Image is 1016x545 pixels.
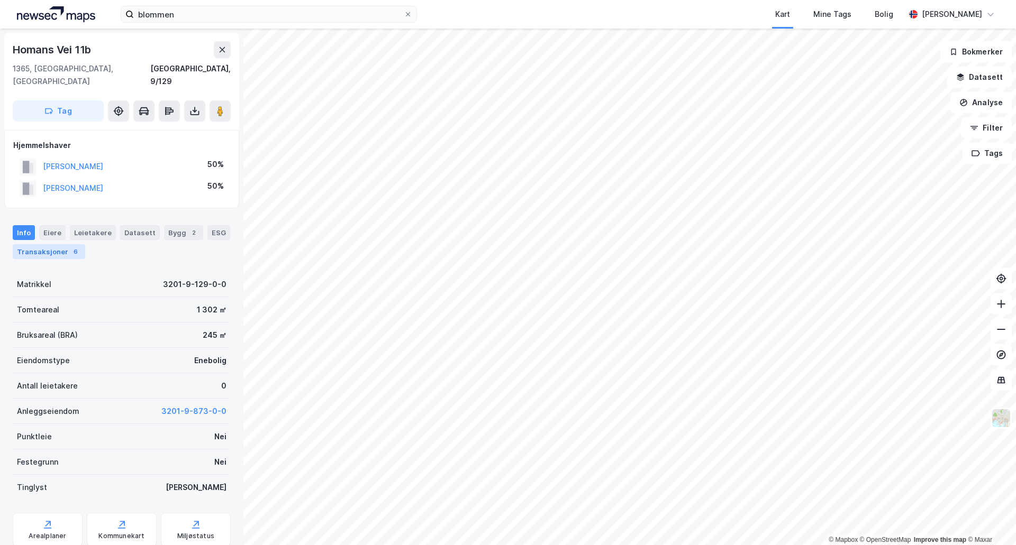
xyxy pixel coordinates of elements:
[13,225,35,240] div: Info
[961,117,1012,138] button: Filter
[163,278,226,291] div: 3201-9-129-0-0
[813,8,851,21] div: Mine Tags
[70,246,81,257] div: 6
[120,225,160,240] div: Datasett
[164,225,203,240] div: Bygg
[194,354,226,367] div: Enebolig
[860,536,911,543] a: OpenStreetMap
[991,408,1011,428] img: Z
[13,100,104,122] button: Tag
[70,225,116,240] div: Leietakere
[947,67,1012,88] button: Datasett
[221,380,226,392] div: 0
[17,456,58,468] div: Festegrunn
[950,92,1012,113] button: Analyse
[207,225,230,240] div: ESG
[875,8,893,21] div: Bolig
[17,380,78,392] div: Antall leietakere
[207,180,224,192] div: 50%
[150,62,231,88] div: [GEOGRAPHIC_DATA], 9/129
[197,303,226,316] div: 1 302 ㎡
[17,354,70,367] div: Eiendomstype
[214,456,226,468] div: Nei
[17,430,52,443] div: Punktleie
[214,430,226,443] div: Nei
[963,143,1012,164] button: Tags
[775,8,790,21] div: Kart
[963,494,1016,545] iframe: Chat Widget
[963,494,1016,545] div: Kontrollprogram for chat
[29,532,66,540] div: Arealplaner
[203,329,226,341] div: 245 ㎡
[17,303,59,316] div: Tomteareal
[17,405,79,418] div: Anleggseiendom
[17,6,95,22] img: logo.a4113a55bc3d86da70a041830d287a7e.svg
[13,139,230,152] div: Hjemmelshaver
[13,244,85,259] div: Transaksjoner
[914,536,966,543] a: Improve this map
[829,536,858,543] a: Mapbox
[188,227,199,238] div: 2
[13,41,93,58] div: Homans Vei 11b
[161,405,226,418] button: 3201-9-873-0-0
[207,158,224,171] div: 50%
[166,481,226,494] div: [PERSON_NAME]
[17,278,51,291] div: Matrikkel
[39,225,66,240] div: Eiere
[98,532,144,540] div: Kommunekart
[134,6,404,22] input: Søk på adresse, matrikkel, gårdeiere, leietakere eller personer
[940,41,1012,62] button: Bokmerker
[17,481,47,494] div: Tinglyst
[17,329,78,341] div: Bruksareal (BRA)
[13,62,150,88] div: 1365, [GEOGRAPHIC_DATA], [GEOGRAPHIC_DATA]
[922,8,982,21] div: [PERSON_NAME]
[177,532,214,540] div: Miljøstatus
